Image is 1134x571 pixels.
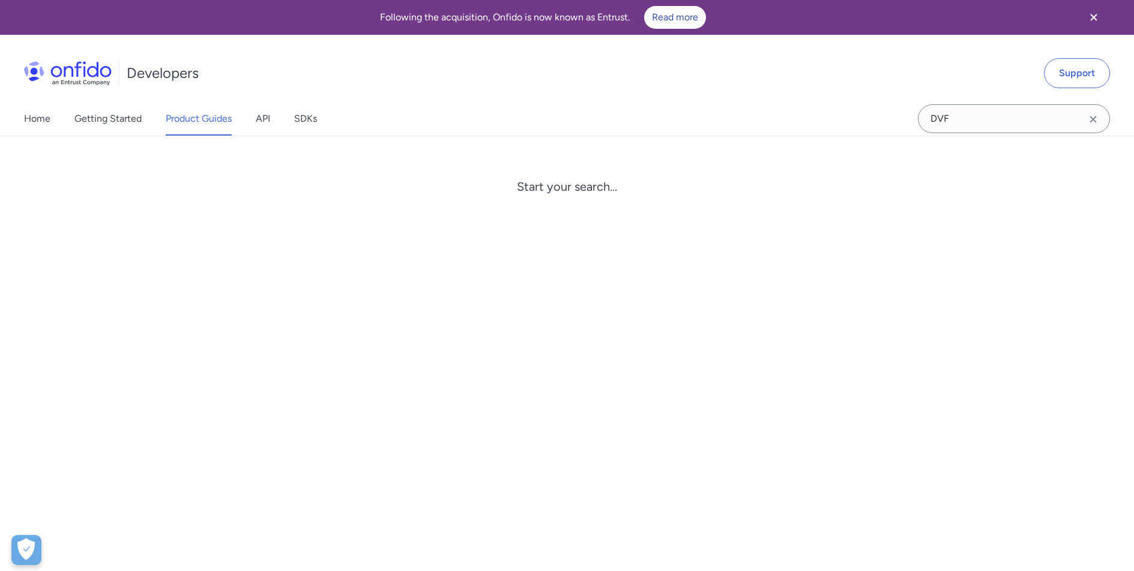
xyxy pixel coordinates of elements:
a: Support [1044,58,1110,88]
a: Getting Started [74,102,142,136]
button: Open Preferences [11,535,41,565]
svg: Clear search field button [1086,112,1100,127]
a: Home [24,102,50,136]
div: Cookie Preferences [11,535,41,565]
a: Read more [644,6,706,29]
a: SDKs [294,102,317,136]
div: Following the acquisition, Onfido is now known as Entrust. [14,6,1072,29]
a: Product Guides [166,102,232,136]
svg: Close banner [1087,10,1101,25]
a: API [256,102,270,136]
button: Close banner [1072,2,1116,32]
div: Start your search... [517,179,617,194]
img: Onfido Logo [24,61,112,85]
input: Onfido search input field [918,104,1110,133]
h1: Developers [127,64,199,83]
